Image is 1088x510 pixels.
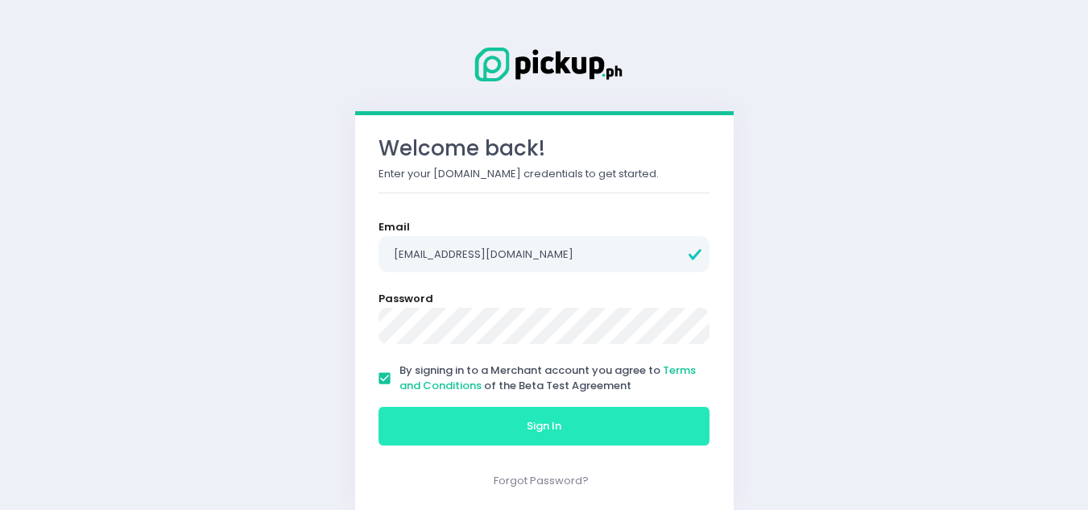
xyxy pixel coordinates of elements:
span: By signing in to a Merchant account you agree to of the Beta Test Agreement [399,363,696,394]
a: Terms and Conditions [399,363,696,394]
label: Email [379,219,410,235]
h3: Welcome back! [379,136,710,161]
p: Enter your [DOMAIN_NAME] credentials to get started. [379,166,710,182]
span: Sign In [527,418,561,433]
input: Email [379,236,710,273]
button: Sign In [379,407,710,446]
label: Password [379,291,433,307]
a: Forgot Password? [494,473,589,488]
img: Logo [464,44,625,85]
